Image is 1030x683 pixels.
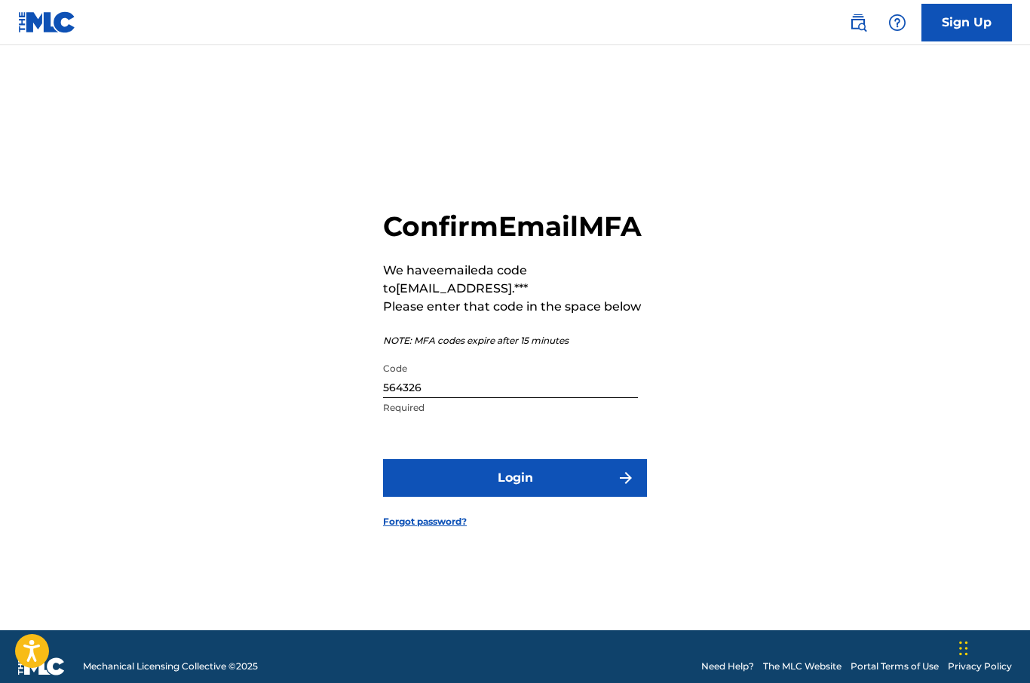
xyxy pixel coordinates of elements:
[955,611,1030,683] iframe: Chat Widget
[959,626,968,671] div: Drag
[851,660,939,673] a: Portal Terms of Use
[701,660,754,673] a: Need Help?
[921,4,1012,41] a: Sign Up
[948,660,1012,673] a: Privacy Policy
[763,660,841,673] a: The MLC Website
[843,8,873,38] a: Public Search
[83,660,258,673] span: Mechanical Licensing Collective © 2025
[617,469,635,487] img: f7272a7cc735f4ea7f67.svg
[18,11,76,33] img: MLC Logo
[18,657,65,675] img: logo
[383,210,647,243] h2: Confirm Email MFA
[383,298,647,316] p: Please enter that code in the space below
[383,334,647,348] p: NOTE: MFA codes expire after 15 minutes
[849,14,867,32] img: search
[882,8,912,38] div: Help
[383,262,647,298] p: We have emailed a code to [EMAIL_ADDRESS].***
[383,515,467,528] a: Forgot password?
[888,14,906,32] img: help
[383,459,647,497] button: Login
[383,401,638,415] p: Required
